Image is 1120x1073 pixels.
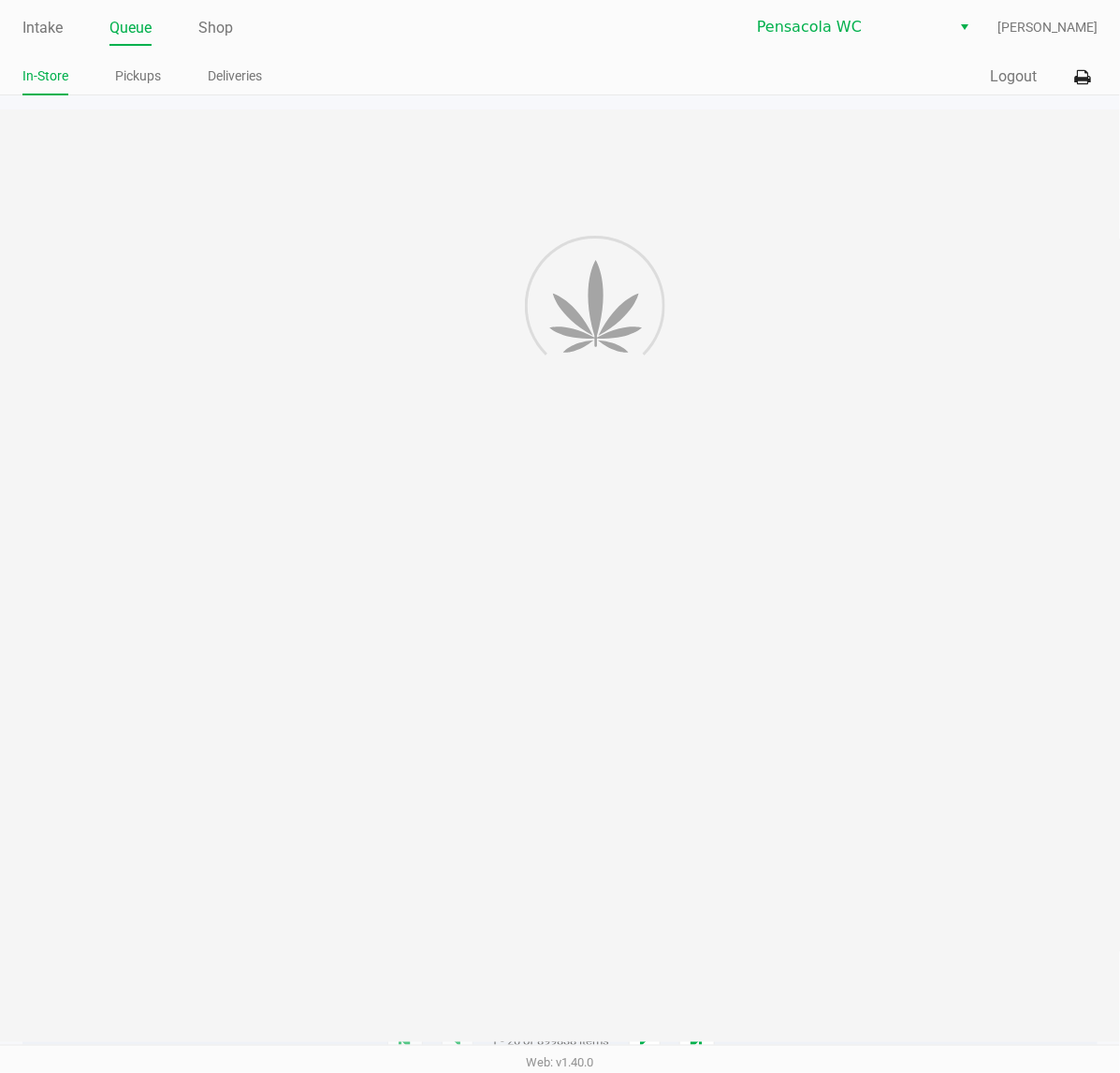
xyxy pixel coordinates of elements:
[527,1055,594,1069] span: Web: v1.40.0
[109,15,152,41] a: Queue
[115,65,161,88] a: Pickups
[997,18,1098,37] span: [PERSON_NAME]
[990,65,1037,88] button: Logout
[22,15,63,41] a: Intake
[198,15,233,41] a: Shop
[757,16,939,38] span: Pensacola WC
[22,65,68,88] a: In-Store
[208,65,262,88] a: Deliveries
[951,10,978,44] button: Select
